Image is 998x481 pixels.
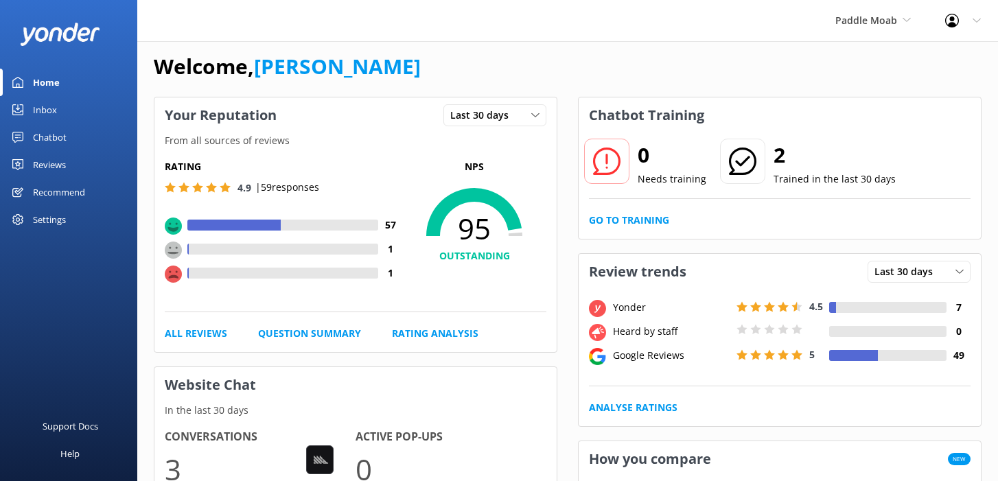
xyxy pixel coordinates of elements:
a: All Reviews [165,326,227,341]
h4: OUTSTANDING [402,248,546,263]
h2: 2 [774,139,896,172]
div: Yonder [610,300,733,315]
p: NPS [402,159,546,174]
span: Last 30 days [874,264,941,279]
h4: 1 [378,266,402,281]
p: Trained in the last 30 days [774,172,896,187]
h4: 1 [378,242,402,257]
span: 4.5 [809,300,823,313]
h4: 0 [947,324,971,339]
p: From all sources of reviews [154,133,557,148]
h3: Your Reputation [154,97,287,133]
h2: 0 [638,139,706,172]
div: Support Docs [43,412,98,440]
a: Question Summary [258,326,361,341]
img: yonder-white-logo.png [21,23,100,45]
span: 95 [402,211,546,246]
span: 4.9 [237,181,251,194]
span: New [948,453,971,465]
h3: Chatbot Training [579,97,715,133]
span: 5 [809,348,815,361]
div: Chatbot [33,124,67,151]
a: Rating Analysis [392,326,478,341]
h3: Review trends [579,254,697,290]
div: Reviews [33,151,66,178]
p: Needs training [638,172,706,187]
div: Heard by staff [610,324,733,339]
h4: 49 [947,348,971,363]
a: Analyse Ratings [589,400,677,415]
a: Go to Training [589,213,669,228]
h4: 57 [378,218,402,233]
span: Paddle Moab [835,14,897,27]
h4: 7 [947,300,971,315]
div: Google Reviews [610,348,733,363]
h3: Website Chat [154,367,557,403]
h4: Conversations [165,428,356,446]
p: In the last 30 days [154,403,557,418]
div: Inbox [33,96,57,124]
h4: Active Pop-ups [356,428,546,446]
div: Settings [33,206,66,233]
div: Home [33,69,60,96]
div: Help [60,440,80,467]
span: Last 30 days [450,108,517,123]
div: Recommend [33,178,85,206]
h3: How you compare [579,441,721,477]
h5: Rating [165,159,402,174]
a: [PERSON_NAME] [254,52,421,80]
p: | 59 responses [255,180,319,195]
h1: Welcome, [154,50,421,83]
